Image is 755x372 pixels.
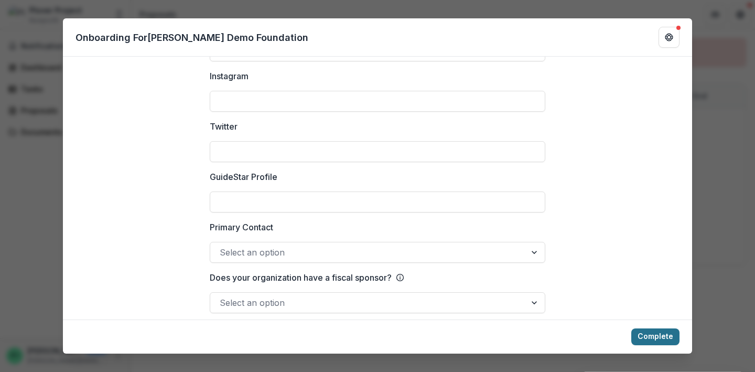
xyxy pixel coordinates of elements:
p: Does your organization have a fiscal sponsor? [210,271,392,284]
button: Complete [631,328,679,345]
p: GuideStar Profile [210,171,277,183]
p: Twitter [210,120,238,133]
p: Onboarding For [PERSON_NAME] Demo Foundation [75,30,308,45]
button: Get Help [659,27,679,48]
p: Primary Contact [210,221,273,233]
p: Instagram [210,70,249,82]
